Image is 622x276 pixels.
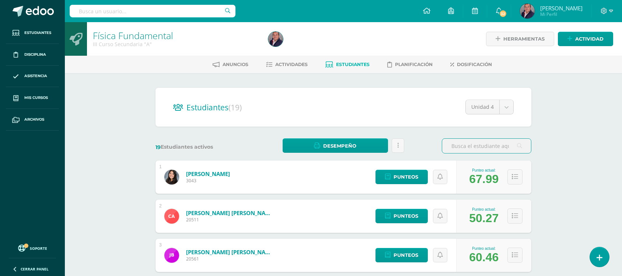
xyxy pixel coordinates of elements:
span: [PERSON_NAME] [540,4,583,12]
span: Mi Perfil [540,11,583,17]
a: Actividades [266,59,308,70]
h1: Física Fundamental [93,30,259,41]
span: Estudiantes [336,62,370,67]
span: Punteos [394,170,418,184]
a: Disciplina [6,44,59,66]
a: Desempeño [283,138,388,153]
div: 1 [159,164,162,169]
a: [PERSON_NAME] [186,170,230,177]
img: 15ac8272528eabe41b7a52723c092065.png [164,248,179,263]
span: 3043 [186,177,230,184]
a: Estudiantes [325,59,370,70]
a: Archivos [6,109,59,131]
a: Planificación [387,59,433,70]
span: Herramientas [503,32,545,46]
a: Punteos [375,170,428,184]
span: 20511 [186,217,275,223]
a: Dosificación [450,59,492,70]
span: Actividad [575,32,604,46]
div: 60.46 [469,251,499,264]
span: Anuncios [223,62,248,67]
a: Mis cursos [6,87,59,109]
input: Busca el estudiante aquí... [442,139,531,153]
a: [PERSON_NAME] [PERSON_NAME] [186,248,275,256]
span: Desempeño [323,139,356,153]
span: 19 [155,144,161,151]
div: 2 [159,203,162,208]
span: (19) [228,102,242,113]
span: Estudiantes [24,30,51,36]
img: 12757a54d365ac1608075a032ee77459.png [164,209,179,224]
label: Estudiantes activos [155,144,245,151]
div: 50.27 [469,211,499,225]
a: [PERSON_NAME] [PERSON_NAME] [186,209,275,217]
img: ebd243e3b242d3748138e7f8e32796dc.png [268,32,283,46]
span: 20561 [186,256,275,262]
span: Unidad 4 [471,100,494,114]
span: 32 [499,10,507,18]
a: Punteos [375,248,428,262]
input: Busca un usuario... [70,5,235,17]
a: Punteos [375,209,428,223]
span: Mis cursos [24,95,48,101]
a: Herramientas [486,32,554,46]
img: add3b38c161a68ceaa8a1b729b90c7cc.png [164,170,179,184]
a: Física Fundamental [93,29,173,42]
span: Cerrar panel [21,266,49,272]
div: 3 [159,242,162,248]
a: Actividad [558,32,613,46]
a: Anuncios [213,59,248,70]
span: Punteos [394,248,418,262]
div: Punteo actual: [469,246,499,251]
a: Unidad 4 [466,100,513,114]
span: Soporte [30,246,47,251]
span: Disciplina [24,52,46,58]
span: Planificación [395,62,433,67]
a: Soporte [9,243,56,253]
span: Dosificación [457,62,492,67]
div: 67.99 [469,172,499,186]
span: Archivos [24,117,44,123]
span: Asistencia [24,73,47,79]
div: Punteo actual: [469,168,499,172]
a: Asistencia [6,66,59,87]
img: ebd243e3b242d3748138e7f8e32796dc.png [520,4,535,18]
div: III Curso Secundaria 'A' [93,41,259,48]
span: Estudiantes [186,102,242,113]
a: Estudiantes [6,22,59,44]
span: Punteos [394,209,418,223]
div: Punteo actual: [469,207,499,211]
span: Actividades [275,62,308,67]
